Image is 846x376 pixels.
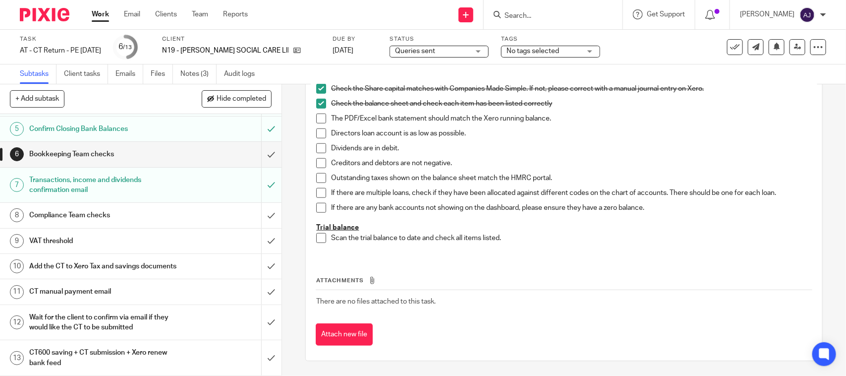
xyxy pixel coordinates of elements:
a: Emails [115,64,143,84]
a: Subtasks [20,64,56,84]
img: Pixie [20,8,69,21]
a: Notes (3) [180,64,217,84]
div: 12 [10,315,24,329]
label: Tags [501,35,600,43]
p: Scan the trial balance to date and check all items listed. [331,233,811,243]
span: Get Support [647,11,685,18]
div: AT - CT Return - PE [DATE] [20,46,101,56]
div: 7 [10,178,24,192]
div: 6 [119,41,132,53]
h1: VAT threshold [29,234,177,249]
img: svg%3E [799,7,815,23]
a: Work [92,9,109,19]
div: 10 [10,259,24,273]
h1: Add the CT to Xero Tax and savings documents [29,259,177,274]
h1: Compliance Team checks [29,208,177,223]
u: Trial balance [316,224,359,231]
p: Dividends are in debit. [331,143,811,153]
a: Email [124,9,140,19]
label: Status [390,35,489,43]
span: No tags selected [507,48,559,55]
h1: Bookkeeping Team checks [29,147,177,162]
p: Check the Share capital matches with Companies Made Simple. If not, please correct with a manual ... [331,84,811,94]
p: Outstanding taxes shown on the balance sheet match the HMRC portal. [331,173,811,183]
span: Attachments [316,278,364,283]
p: Directors loan account is as low as possible. [331,128,811,138]
h1: Transactions, income and dividends confirmation email [29,173,177,198]
small: /13 [123,45,132,50]
h1: Confirm Closing Bank Balances [29,122,177,136]
h1: CT600 saving + CT submission + Xero renew bank feed [29,345,177,371]
p: Creditors and debtors are not negative. [331,158,811,168]
div: AT - CT Return - PE 30-06-2025 [20,46,101,56]
a: Client tasks [64,64,108,84]
span: Queries sent [395,48,435,55]
p: Check the balance sheet and check each item has been listed correctly [331,99,811,109]
div: 5 [10,122,24,136]
p: N19 - [PERSON_NAME] SOCIAL CARE LIMITED [162,46,288,56]
p: The PDF/Excel bank statement should match the Xero running balance. [331,114,811,124]
div: 13 [10,351,24,365]
a: Files [151,64,173,84]
label: Client [162,35,320,43]
p: If there are any bank accounts not showing on the dashboard, please ensure they have a zero balance. [331,203,811,213]
span: [DATE] [333,47,353,54]
span: There are no files attached to this task. [316,298,436,305]
button: Attach new file [316,323,373,346]
span: Hide completed [217,95,266,103]
button: Hide completed [202,90,272,107]
a: Clients [155,9,177,19]
h1: CT manual payment email [29,284,177,299]
div: 11 [10,285,24,299]
div: 8 [10,208,24,222]
label: Due by [333,35,377,43]
button: + Add subtask [10,90,64,107]
p: If there are multiple loans, check if they have been allocated against different codes on the cha... [331,188,811,198]
div: 9 [10,234,24,248]
h1: Wait for the client to confirm via email if they would like the CT to be submitted [29,310,177,335]
div: 6 [10,147,24,161]
a: Audit logs [224,64,262,84]
a: Reports [223,9,248,19]
label: Task [20,35,101,43]
input: Search [504,12,593,21]
p: [PERSON_NAME] [740,9,794,19]
a: Team [192,9,208,19]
